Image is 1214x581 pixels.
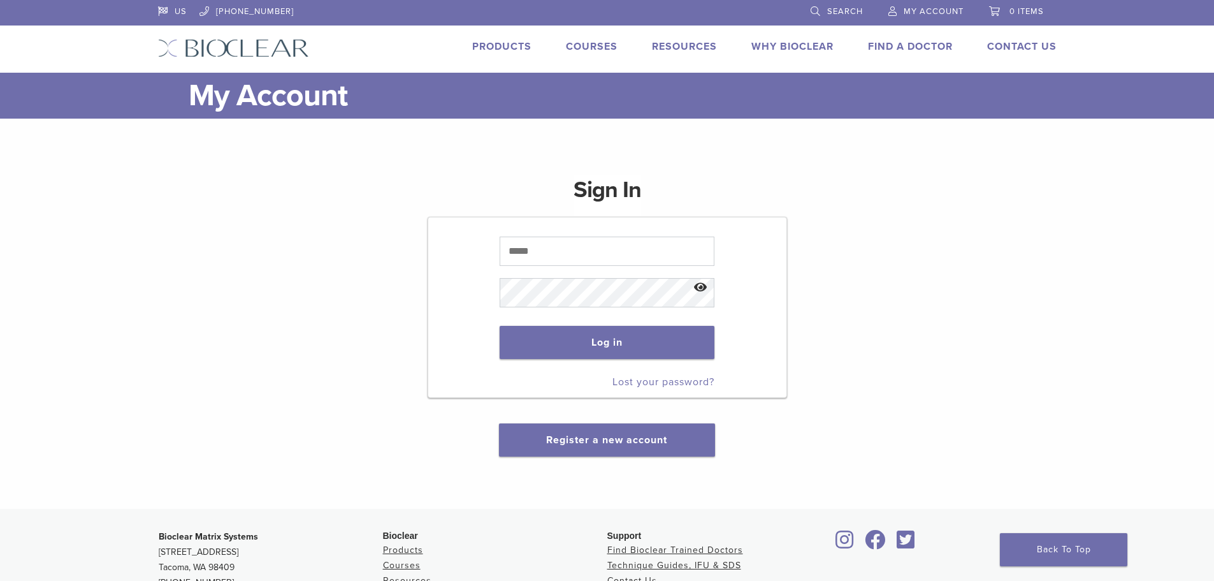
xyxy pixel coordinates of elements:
[607,545,743,555] a: Find Bioclear Trained Doctors
[383,531,418,541] span: Bioclear
[1000,533,1127,566] a: Back To Top
[500,326,714,359] button: Log in
[612,376,714,388] a: Lost your password?
[499,423,714,457] button: Register a new account
[827,6,863,17] span: Search
[546,434,667,446] a: Register a new account
[832,538,858,550] a: Bioclear
[861,538,890,550] a: Bioclear
[607,560,741,571] a: Technique Guides, IFU & SDS
[652,40,717,53] a: Resources
[574,175,641,216] h1: Sign In
[158,39,309,57] img: Bioclear
[383,545,423,555] a: Products
[189,73,1057,119] h1: My Account
[607,531,642,541] span: Support
[472,40,531,53] a: Products
[904,6,964,17] span: My Account
[987,40,1057,53] a: Contact Us
[159,531,258,542] strong: Bioclear Matrix Systems
[1009,6,1044,17] span: 0 items
[868,40,953,53] a: Find A Doctor
[893,538,920,550] a: Bioclear
[751,40,834,53] a: Why Bioclear
[383,560,421,571] a: Courses
[566,40,618,53] a: Courses
[687,272,714,304] button: Show password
